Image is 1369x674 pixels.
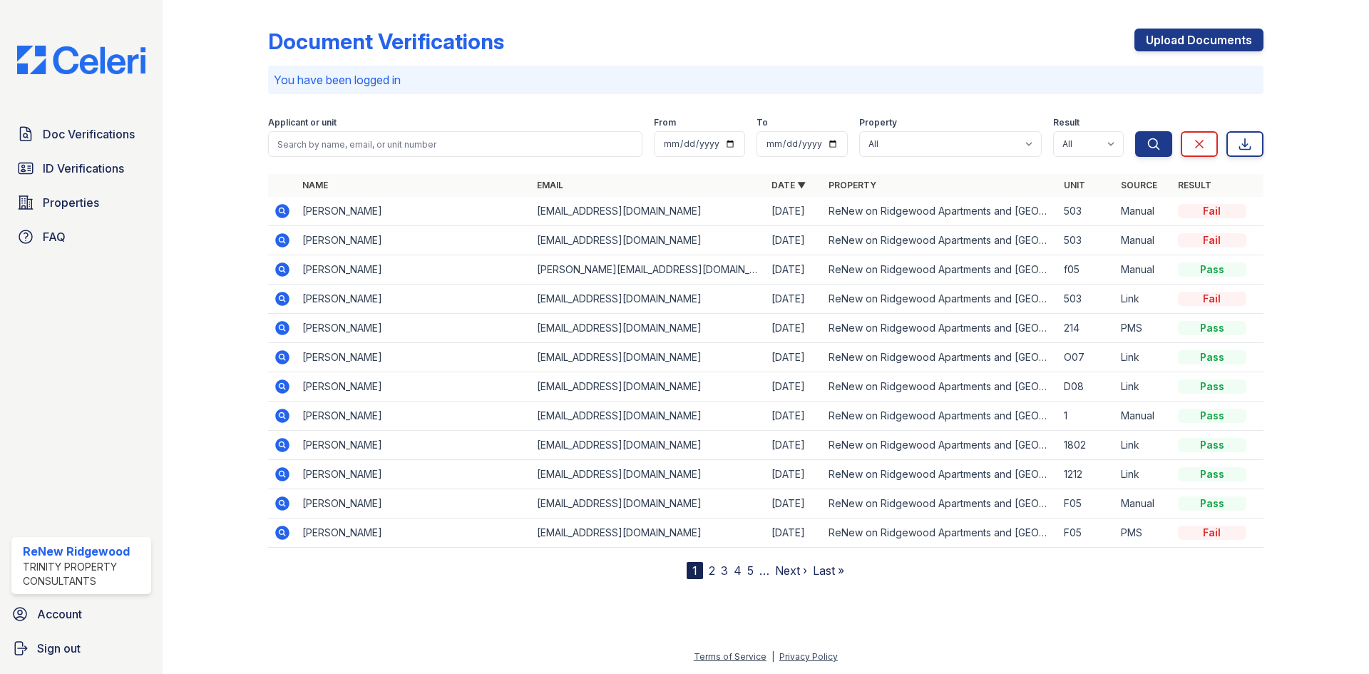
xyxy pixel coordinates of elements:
td: O07 [1058,343,1115,372]
td: D08 [1058,372,1115,402]
td: Link [1115,460,1172,489]
td: [EMAIL_ADDRESS][DOMAIN_NAME] [531,314,766,343]
td: [PERSON_NAME] [297,372,531,402]
a: Last » [813,563,844,578]
span: Doc Verifications [43,126,135,143]
div: Pass [1178,321,1246,335]
a: Name [302,180,328,190]
td: [EMAIL_ADDRESS][DOMAIN_NAME] [531,460,766,489]
td: ReNew on Ridgewood Apartments and [GEOGRAPHIC_DATA] [823,402,1057,431]
td: ReNew on Ridgewood Apartments and [GEOGRAPHIC_DATA] [823,314,1057,343]
p: You have been logged in [274,71,1258,88]
td: PMS [1115,314,1172,343]
div: Pass [1178,409,1246,423]
td: [PERSON_NAME] [297,314,531,343]
td: [PERSON_NAME] [297,255,531,285]
td: Manual [1115,226,1172,255]
a: Account [6,600,157,628]
div: Fail [1178,526,1246,540]
span: Account [37,606,82,623]
td: [DATE] [766,343,823,372]
a: Unit [1064,180,1085,190]
a: Source [1121,180,1157,190]
td: 1 [1058,402,1115,431]
td: ReNew on Ridgewood Apartments and [GEOGRAPHIC_DATA] [823,255,1057,285]
td: ReNew on Ridgewood Apartments and [GEOGRAPHIC_DATA] [823,372,1057,402]
span: Properties [43,194,99,211]
td: ReNew on Ridgewood Apartments and [GEOGRAPHIC_DATA] [823,519,1057,548]
td: [DATE] [766,197,823,226]
a: Next › [775,563,807,578]
a: 3 [721,563,728,578]
td: Link [1115,372,1172,402]
td: f05 [1058,255,1115,285]
td: [EMAIL_ADDRESS][DOMAIN_NAME] [531,489,766,519]
td: [DATE] [766,519,823,548]
td: [EMAIL_ADDRESS][DOMAIN_NAME] [531,402,766,431]
td: [DATE] [766,314,823,343]
div: Pass [1178,379,1246,394]
td: ReNew on Ridgewood Apartments and [GEOGRAPHIC_DATA] [823,460,1057,489]
div: Pass [1178,467,1246,481]
td: [DATE] [766,285,823,314]
label: Result [1053,117,1080,128]
td: ReNew on Ridgewood Apartments and [GEOGRAPHIC_DATA] [823,489,1057,519]
td: Manual [1115,197,1172,226]
span: FAQ [43,228,66,245]
td: [DATE] [766,431,823,460]
td: 214 [1058,314,1115,343]
td: [EMAIL_ADDRESS][DOMAIN_NAME] [531,372,766,402]
td: [DATE] [766,255,823,285]
td: Link [1115,343,1172,372]
div: Pass [1178,496,1246,511]
a: Doc Verifications [11,120,151,148]
span: … [759,562,769,579]
td: 503 [1058,285,1115,314]
a: ID Verifications [11,154,151,183]
div: Fail [1178,233,1246,247]
td: [PERSON_NAME] [297,343,531,372]
td: 1212 [1058,460,1115,489]
a: 2 [709,563,715,578]
td: [PERSON_NAME] [297,519,531,548]
span: Sign out [37,640,81,657]
a: 4 [734,563,742,578]
td: [PERSON_NAME] [297,431,531,460]
td: PMS [1115,519,1172,548]
label: Applicant or unit [268,117,337,128]
td: Link [1115,431,1172,460]
td: ReNew on Ridgewood Apartments and [GEOGRAPHIC_DATA] [823,197,1057,226]
td: [DATE] [766,372,823,402]
td: [PERSON_NAME] [297,226,531,255]
label: From [654,117,676,128]
div: Trinity Property Consultants [23,560,145,588]
td: [PERSON_NAME] [297,197,531,226]
a: 5 [747,563,754,578]
a: Email [537,180,563,190]
img: CE_Logo_Blue-a8612792a0a2168367f1c8372b55b34899dd931a85d93a1a3d3e32e68fde9ad4.png [6,46,157,74]
td: [DATE] [766,460,823,489]
td: Manual [1115,489,1172,519]
label: To [757,117,768,128]
div: ReNew Ridgewood [23,543,145,560]
td: [PERSON_NAME][EMAIL_ADDRESS][DOMAIN_NAME] [531,255,766,285]
td: F05 [1058,519,1115,548]
div: Pass [1178,262,1246,277]
td: ReNew on Ridgewood Apartments and [GEOGRAPHIC_DATA] [823,285,1057,314]
td: ReNew on Ridgewood Apartments and [GEOGRAPHIC_DATA] [823,431,1057,460]
td: Manual [1115,255,1172,285]
div: Document Verifications [268,29,504,54]
td: [EMAIL_ADDRESS][DOMAIN_NAME] [531,226,766,255]
td: [EMAIL_ADDRESS][DOMAIN_NAME] [531,285,766,314]
div: | [771,651,774,662]
td: [EMAIL_ADDRESS][DOMAIN_NAME] [531,197,766,226]
td: [EMAIL_ADDRESS][DOMAIN_NAME] [531,431,766,460]
td: 1802 [1058,431,1115,460]
span: ID Verifications [43,160,124,177]
div: Pass [1178,438,1246,452]
a: Result [1178,180,1211,190]
label: Property [859,117,897,128]
td: Manual [1115,402,1172,431]
td: [DATE] [766,226,823,255]
a: Upload Documents [1134,29,1263,51]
